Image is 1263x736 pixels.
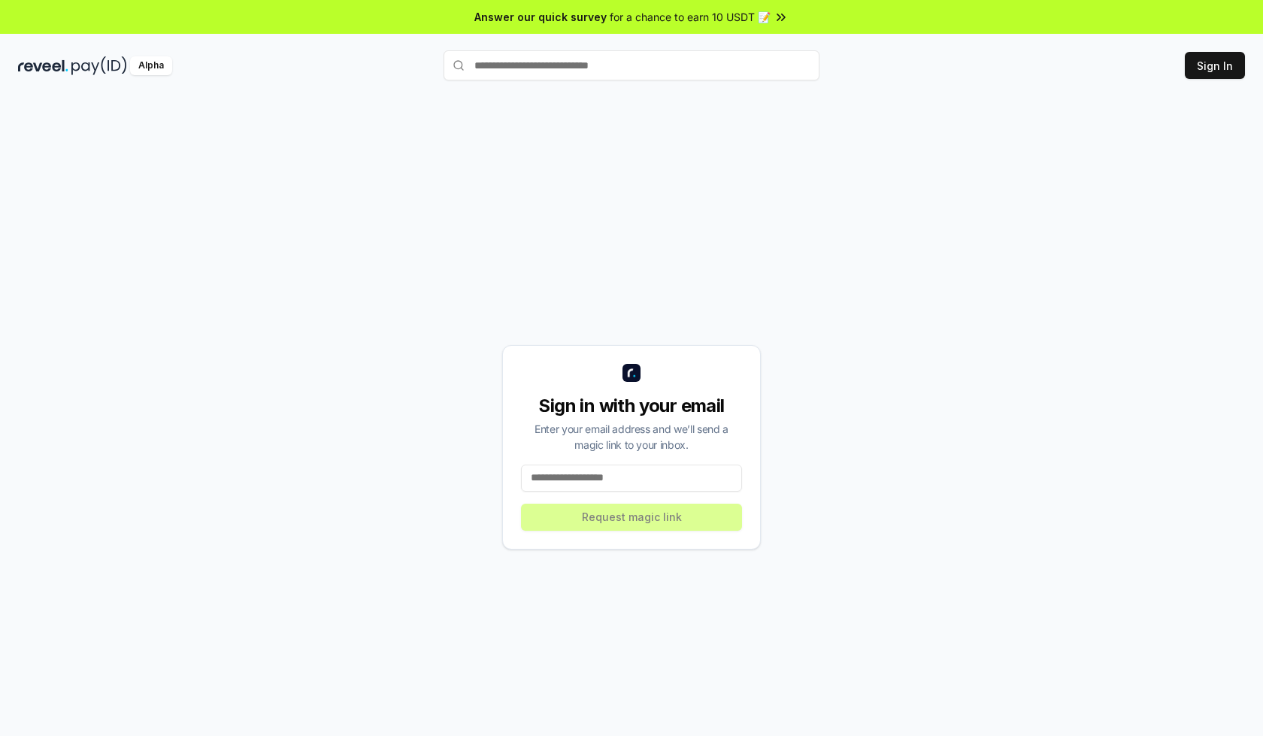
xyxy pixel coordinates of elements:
[622,364,641,382] img: logo_small
[474,9,607,25] span: Answer our quick survey
[130,56,172,75] div: Alpha
[610,9,771,25] span: for a chance to earn 10 USDT 📝
[521,421,742,453] div: Enter your email address and we’ll send a magic link to your inbox.
[71,56,127,75] img: pay_id
[1185,52,1245,79] button: Sign In
[521,394,742,418] div: Sign in with your email
[18,56,68,75] img: reveel_dark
